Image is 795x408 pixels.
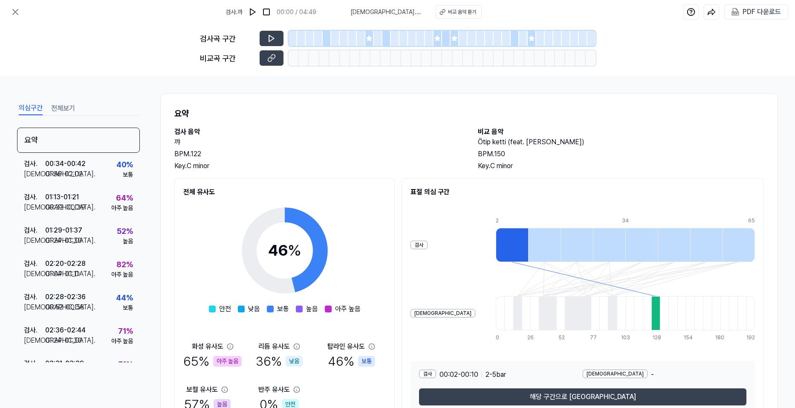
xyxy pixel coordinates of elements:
[111,270,133,279] div: 아주 높음
[248,304,260,314] span: 낮음
[258,341,290,352] div: 리듬 유사도
[225,8,243,17] span: 검사 . 꺄
[174,107,764,120] h1: 요약
[448,8,476,16] div: 비교 음악 듣기
[583,370,648,378] div: [DEMOGRAPHIC_DATA]
[684,334,692,341] div: 154
[419,370,436,378] div: 검사
[45,325,86,335] div: 02:36 - 02:44
[111,337,133,346] div: 아주 높음
[183,352,242,371] div: 65 %
[111,204,133,213] div: 아주 높음
[439,370,478,380] span: 00:02 - 00:10
[411,241,428,249] div: 검사
[123,237,133,246] div: 높음
[45,302,84,312] div: 00:52 - 00:58
[213,356,242,367] div: 아주 높음
[496,217,528,224] div: 2
[45,169,83,179] div: 01:56 - 02:02
[24,236,45,246] div: [DEMOGRAPHIC_DATA] .
[715,334,724,341] div: 180
[118,325,133,337] div: 71 %
[558,334,567,341] div: 52
[258,385,290,395] div: 반주 유사도
[527,334,536,341] div: 26
[746,334,755,341] div: 192
[200,33,254,44] div: 검사곡 구간
[621,334,630,341] div: 103
[411,187,755,197] h2: 표절 의심 구간
[24,292,45,302] div: 검사 .
[45,292,86,302] div: 02:28 - 02:36
[117,225,133,237] div: 52 %
[327,341,365,352] div: 탑라인 유사도
[118,358,133,370] div: 51 %
[116,159,133,170] div: 40 %
[24,325,45,335] div: 검사 .
[358,356,375,367] div: 보통
[24,192,45,202] div: 검사 .
[45,358,84,369] div: 03:31 - 03:39
[174,127,461,137] h2: 검사 음악
[622,217,654,224] div: 34
[478,149,764,159] div: BPM. 150
[24,202,45,213] div: [DEMOGRAPHIC_DATA] .
[123,303,133,312] div: 보통
[653,334,661,341] div: 128
[186,385,218,395] div: 보컬 유사도
[174,149,461,159] div: BPM. 122
[486,370,506,380] span: 2 - 5 bar
[45,335,82,346] div: 01:24 - 01:30
[45,192,79,202] div: 01:13 - 01:21
[24,358,45,369] div: 검사 .
[24,169,45,179] div: [DEMOGRAPHIC_DATA] .
[192,341,223,352] div: 화성 유사도
[411,309,475,318] div: [DEMOGRAPHIC_DATA]
[24,159,45,169] div: 검사 .
[116,292,133,303] div: 44 %
[174,161,461,171] div: Key. C minor
[687,8,695,16] img: help
[200,52,254,64] div: 비교곡 구간
[748,217,755,224] div: 65
[45,225,82,236] div: 01:29 - 01:37
[590,334,598,341] div: 77
[478,127,764,137] h2: 비교 음악
[306,304,318,314] span: 높음
[268,239,301,262] div: 46
[335,304,361,314] span: 아주 높음
[262,8,271,16] img: stop
[277,8,316,17] div: 00:00 / 04:49
[24,302,45,312] div: [DEMOGRAPHIC_DATA] .
[731,8,739,16] img: PDF Download
[436,5,482,19] button: 비교 음악 듣기
[183,187,386,197] h2: 전체 유사도
[249,8,257,16] img: play
[730,5,783,19] button: PDF 다운로드
[123,170,133,179] div: 보통
[45,202,85,213] div: 00:32 - 00:39
[17,128,140,153] div: 요약
[116,259,133,270] div: 82 %
[256,352,303,371] div: 36 %
[51,102,75,115] button: 전체보기
[45,236,82,246] div: 01:24 - 01:30
[45,159,86,169] div: 00:34 - 00:42
[583,370,746,380] div: -
[350,8,425,17] span: [DEMOGRAPHIC_DATA] . Ötip ketti (feat. [PERSON_NAME])
[478,161,764,171] div: Key. C minor
[288,241,301,259] span: %
[419,388,746,405] button: 해당 구간으로 [GEOGRAPHIC_DATA]
[707,8,716,16] img: share
[24,225,45,236] div: 검사 .
[496,334,504,341] div: 0
[19,102,43,115] button: 의심구간
[328,352,375,371] div: 46 %
[45,269,79,279] div: 01:04 - 01:11
[277,304,289,314] span: 보통
[45,259,86,269] div: 02:20 - 02:28
[286,356,303,367] div: 낮음
[24,335,45,346] div: [DEMOGRAPHIC_DATA] .
[478,137,764,147] h2: Ötip ketti (feat. [PERSON_NAME])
